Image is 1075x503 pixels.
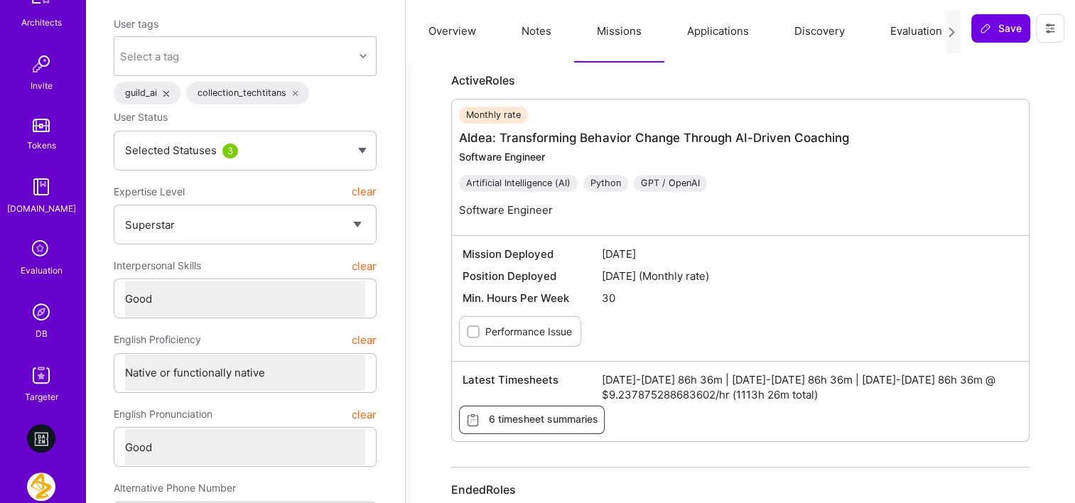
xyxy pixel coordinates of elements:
span: Position Deployed [463,269,602,283]
div: Ended Roles [451,482,1030,497]
img: guide book [27,173,55,201]
span: Selected Statuses [125,144,217,157]
i: icon Close [293,91,298,97]
img: AstraZeneca: Data team to build new age supply chain modules [27,472,55,501]
div: collection_techtitans [186,82,310,104]
p: Software Engineer [459,202,849,217]
div: Tokens [27,138,56,153]
div: GPT / OpenAI [634,175,707,192]
span: [DATE]-[DATE] 86h 36m | [DATE]-[DATE] 86h 36m | [DATE]-[DATE] 86h 36m @ $9.237875288683602/hr (11... [602,372,1019,402]
span: Interpersonal Skills [114,253,201,278]
span: Expertise Level [114,179,185,205]
span: Mission Deployed [463,247,602,261]
div: [DOMAIN_NAME] [7,201,76,216]
div: Python [583,175,628,192]
span: English Pronunciation [114,401,212,427]
button: clear [352,253,377,278]
i: icon Timesheets [465,413,480,428]
span: Min. Hours Per Week [463,291,602,305]
span: 30 [602,291,1019,305]
i: icon SelectionTeam [28,236,55,263]
label: User tags [114,17,158,31]
img: Invite [27,50,55,78]
div: Active Roles [451,72,1030,88]
button: 6 timesheet summaries [459,406,605,434]
i: icon Chevron [360,53,367,60]
span: Save [980,21,1022,36]
span: [DATE] [602,247,1019,261]
img: Admin Search [27,298,55,326]
a: AstraZeneca: Data team to build new age supply chain modules [23,472,59,501]
div: 3 [222,144,238,158]
span: [DATE] (Monthly rate) [602,269,1019,283]
img: DAZN: Video Engagement platform - developers [27,424,55,453]
div: Targeter [25,389,58,404]
div: DB [36,326,48,341]
span: User Status [114,111,168,123]
div: Invite [31,78,53,93]
div: Evaluation [21,263,63,278]
button: Save [971,14,1030,43]
div: Monthly rate [459,107,528,124]
img: tokens [33,119,50,132]
img: Skill Targeter [27,361,55,389]
span: Alternative Phone Number [114,482,236,494]
img: caret [358,148,367,153]
div: guild_ai [114,82,180,104]
a: Aldea: Transforming Behavior Change Through AI-Driven Coaching [459,131,849,145]
label: Performance Issue [485,324,572,339]
a: DAZN: Video Engagement platform - developers [23,424,59,453]
div: Architects [21,15,62,30]
i: icon Close [163,91,169,97]
div: Artificial Intelligence (AI) [459,175,578,192]
button: clear [352,327,377,352]
button: clear [352,179,377,205]
div: Select a tag [120,49,179,64]
i: icon Next [946,27,957,38]
span: English Proficiency [114,327,201,352]
button: clear [352,401,377,427]
span: 6 timesheet summaries [465,412,598,428]
div: Software Engineer [459,150,849,163]
span: Latest Timesheets [463,372,602,402]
